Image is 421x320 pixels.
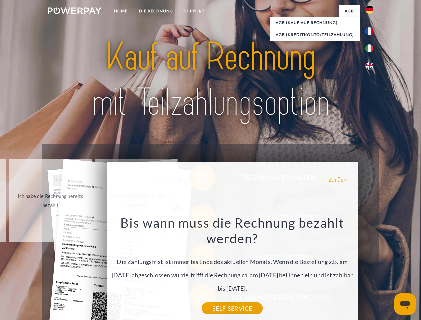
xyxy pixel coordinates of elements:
[111,215,354,247] h3: Bis wann muss die Rechnung bezahlt werden?
[64,32,357,128] img: title-powerpay_de.svg
[329,176,346,182] a: zurück
[270,17,360,29] a: AGB (Kauf auf Rechnung)
[48,7,101,14] img: logo-powerpay-white.svg
[365,44,373,52] img: it
[13,192,88,210] div: Ich habe die Rechnung bereits bezahlt
[108,5,133,17] a: Home
[270,29,360,41] a: AGB (Kreditkonto/Teilzahlung)
[179,5,210,17] a: SUPPORT
[365,62,373,70] img: en
[365,27,373,35] img: fr
[111,215,354,308] div: Die Zahlungsfrist ist immer bis Ende des aktuellen Monats. Wenn die Bestellung z.B. am [DATE] abg...
[394,293,416,315] iframe: Schaltfläche zum Öffnen des Messaging-Fensters
[202,302,263,314] a: SELF-SERVICE
[365,6,373,14] img: de
[133,5,179,17] a: DIE RECHNUNG
[339,5,360,17] a: agb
